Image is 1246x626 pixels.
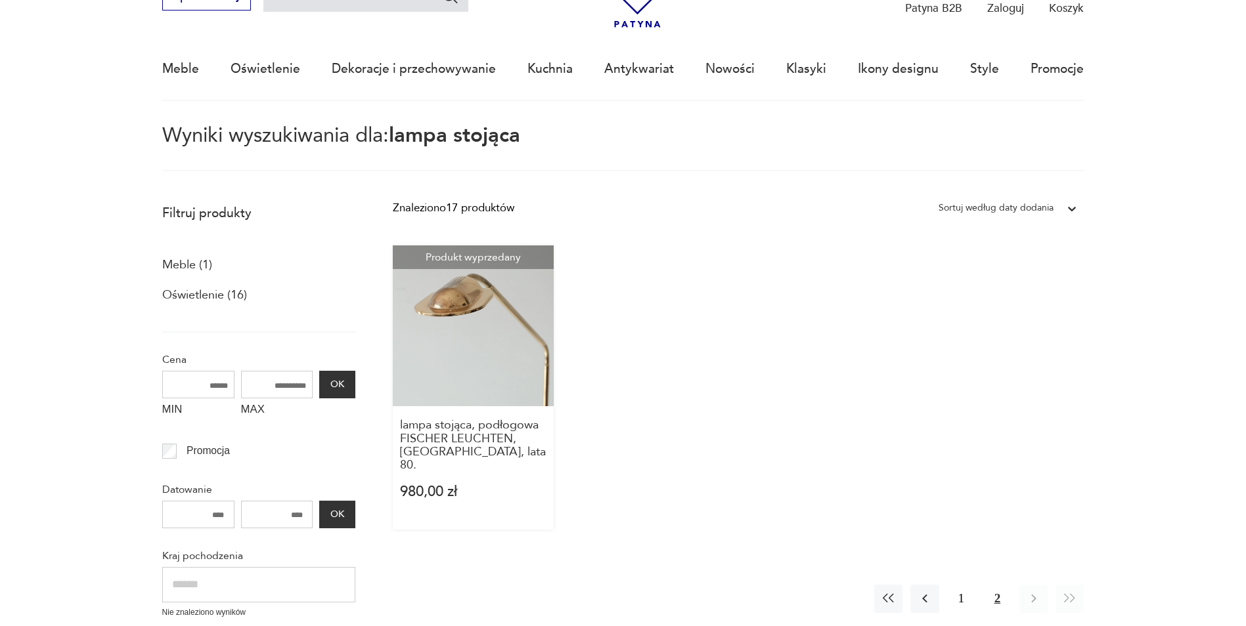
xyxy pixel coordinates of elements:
p: Wyniki wyszukiwania dla: [162,126,1084,171]
a: Antykwariat [604,39,674,99]
a: Kuchnia [527,39,573,99]
a: Promocje [1031,39,1084,99]
p: 980,00 zł [400,485,546,499]
p: Datowanie [162,481,355,498]
a: Meble [162,39,199,99]
p: Filtruj produkty [162,205,355,222]
a: Oświetlenie (16) [162,284,247,306]
label: MAX [241,398,313,423]
p: Patyna B2B [905,1,962,16]
button: OK [319,501,355,528]
button: OK [319,371,355,398]
span: lampa stojąca [389,121,520,149]
label: MIN [162,398,234,423]
a: Style [970,39,999,99]
a: Nowości [705,39,755,99]
div: Znaleziono 17 produktów [393,199,514,217]
a: Ikony designu [858,39,939,99]
a: Klasyki [786,39,826,99]
a: Oświetlenie [231,39,300,99]
button: 1 [947,585,975,613]
p: Promocja [187,442,230,459]
p: Zaloguj [987,1,1024,16]
a: Dekoracje i przechowywanie [332,39,496,99]
h3: lampa stojąca, podłogowa FISCHER LEUCHTEN, [GEOGRAPHIC_DATA], lata 80. [400,419,546,472]
div: Sortuj według daty dodania [939,199,1054,217]
a: Meble (1) [162,254,212,276]
p: Nie znaleziono wyników [162,606,355,619]
p: Kraj pochodzenia [162,547,355,564]
p: Cena [162,351,355,368]
p: Koszyk [1049,1,1084,16]
a: Produkt wyprzedanylampa stojąca, podłogowa FISCHER LEUCHTEN, Niemcy, lata 80.lampa stojąca, podło... [393,245,554,530]
button: 2 [983,585,1012,613]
